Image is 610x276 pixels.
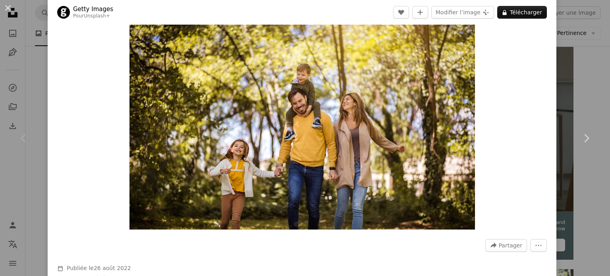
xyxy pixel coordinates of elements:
[73,5,113,13] a: Getty Images
[67,265,131,271] span: Publiée le
[497,6,547,19] button: Télécharger
[73,13,113,19] div: Pour
[393,6,409,19] button: J’aime
[84,13,110,19] a: Unsplash+
[412,6,428,19] button: Ajouter à la collection
[499,239,522,251] span: Partager
[562,100,610,176] a: Suivant
[57,6,70,19] img: Accéder au profil de Getty Images
[94,265,131,271] time: 26 août 2022 à 03:05:23 UTC+2
[530,239,547,252] button: Plus d’actions
[431,6,494,19] button: Modifier l’image
[485,239,527,252] button: Partager cette image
